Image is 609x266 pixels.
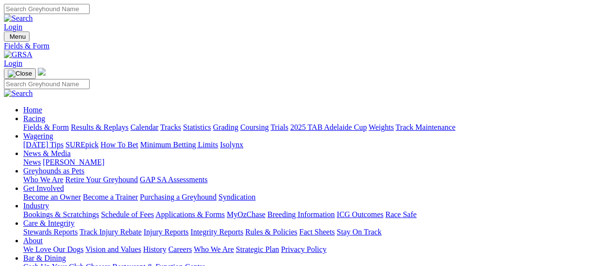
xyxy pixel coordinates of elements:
[23,123,69,131] a: Fields & Form
[23,228,605,236] div: Care & Integrity
[168,245,192,253] a: Careers
[143,245,166,253] a: History
[10,33,26,40] span: Menu
[281,245,327,253] a: Privacy Policy
[4,14,33,23] img: Search
[23,245,605,254] div: About
[183,123,211,131] a: Statistics
[23,106,42,114] a: Home
[23,219,75,227] a: Care & Integrity
[23,158,605,167] div: News & Media
[4,59,22,67] a: Login
[101,210,154,219] a: Schedule of Fees
[23,245,83,253] a: We Love Our Dogs
[23,132,53,140] a: Wagering
[130,123,158,131] a: Calendar
[140,175,208,184] a: GAP SA Assessments
[190,228,243,236] a: Integrity Reports
[227,210,265,219] a: MyOzChase
[101,141,139,149] a: How To Bet
[245,228,297,236] a: Rules & Policies
[71,123,128,131] a: Results & Replays
[4,31,30,42] button: Toggle navigation
[38,68,46,76] img: logo-grsa-white.png
[4,89,33,98] img: Search
[240,123,269,131] a: Coursing
[23,202,49,210] a: Industry
[385,210,416,219] a: Race Safe
[85,245,141,253] a: Vision and Values
[267,210,335,219] a: Breeding Information
[396,123,455,131] a: Track Maintenance
[143,228,188,236] a: Injury Reports
[4,68,36,79] button: Toggle navigation
[43,158,104,166] a: [PERSON_NAME]
[8,70,32,78] img: Close
[79,228,141,236] a: Track Injury Rebate
[4,4,90,14] input: Search
[23,184,64,192] a: Get Involved
[140,193,217,201] a: Purchasing a Greyhound
[194,245,234,253] a: Who We Are
[23,254,66,262] a: Bar & Dining
[220,141,243,149] a: Isolynx
[4,23,22,31] a: Login
[160,123,181,131] a: Tracks
[236,245,279,253] a: Strategic Plan
[23,236,43,245] a: About
[23,228,78,236] a: Stewards Reports
[213,123,238,131] a: Grading
[23,210,99,219] a: Bookings & Scratchings
[23,141,605,149] div: Wagering
[23,167,84,175] a: Greyhounds as Pets
[23,123,605,132] div: Racing
[23,141,63,149] a: [DATE] Tips
[290,123,367,131] a: 2025 TAB Adelaide Cup
[337,210,383,219] a: ICG Outcomes
[23,158,41,166] a: News
[23,175,605,184] div: Greyhounds as Pets
[23,193,605,202] div: Get Involved
[23,210,605,219] div: Industry
[65,175,138,184] a: Retire Your Greyhound
[140,141,218,149] a: Minimum Betting Limits
[337,228,381,236] a: Stay On Track
[23,114,45,123] a: Racing
[299,228,335,236] a: Fact Sheets
[156,210,225,219] a: Applications & Forms
[4,50,32,59] img: GRSA
[23,175,63,184] a: Who We Are
[270,123,288,131] a: Trials
[23,149,71,157] a: News & Media
[4,79,90,89] input: Search
[219,193,255,201] a: Syndication
[369,123,394,131] a: Weights
[83,193,138,201] a: Become a Trainer
[4,42,605,50] a: Fields & Form
[65,141,98,149] a: SUREpick
[23,193,81,201] a: Become an Owner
